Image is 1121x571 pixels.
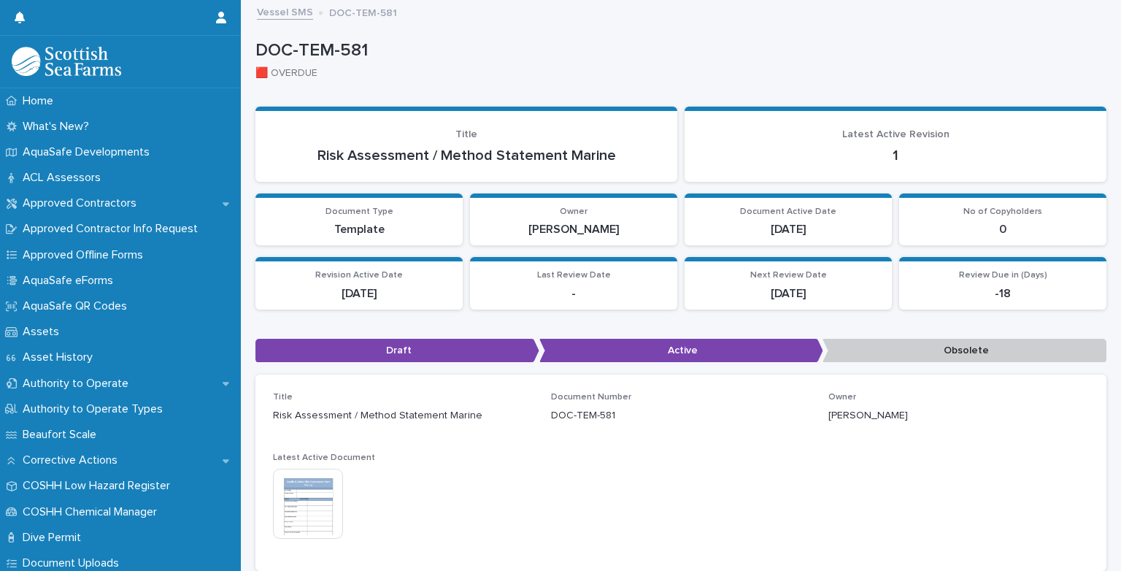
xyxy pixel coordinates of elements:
span: Owner [560,207,588,216]
p: DOC-TEM-581 [551,408,812,424]
p: DOC-TEM-581 [329,4,397,20]
span: Document Active Date [740,207,836,216]
p: ACL Assessors [17,171,112,185]
p: Approved Contractors [17,196,148,210]
p: [DATE] [264,287,454,301]
p: Document Uploads [17,556,131,570]
span: Latest Active Revision [842,129,949,139]
p: - [479,287,669,301]
p: 🟥 OVERDUE [255,67,1095,80]
span: Document Number [551,393,631,402]
p: AquaSafe Developments [17,145,161,159]
p: Approved Contractor Info Request [17,222,209,236]
p: AquaSafe QR Codes [17,299,139,313]
p: -18 [908,287,1098,301]
p: Risk Assessment / Method Statement Marine [273,408,533,424]
p: What's New? [17,120,101,134]
p: 1 [702,147,1089,164]
span: Revision Active Date [315,271,403,280]
p: [DATE] [693,287,883,301]
p: COSHH Chemical Manager [17,505,169,519]
p: Obsolete [823,339,1106,363]
p: Risk Assessment / Method Statement Marine [273,147,660,164]
p: Assets [17,325,71,339]
p: Approved Offline Forms [17,248,155,262]
p: Template [264,223,454,237]
a: Vessel SMS [257,3,313,20]
p: Dive Permit [17,531,93,545]
p: COSHH Low Hazard Register [17,479,182,493]
span: Next Review Date [750,271,827,280]
p: Beaufort Scale [17,428,108,442]
p: [PERSON_NAME] [479,223,669,237]
span: Owner [828,393,856,402]
p: 0 [908,223,1098,237]
span: Review Due in (Days) [959,271,1047,280]
p: Asset History [17,350,104,364]
img: bPIBxiqnSb2ggTQWdOVV [12,47,121,76]
p: Authority to Operate Types [17,402,174,416]
p: Draft [255,339,539,363]
span: Document Type [325,207,393,216]
p: Authority to Operate [17,377,140,391]
span: Title [273,393,293,402]
span: No of Copyholders [963,207,1042,216]
span: Last Review Date [537,271,611,280]
p: Home [17,94,65,108]
span: Latest Active Document [273,453,375,462]
p: AquaSafe eForms [17,274,125,288]
p: Corrective Actions [17,453,129,467]
p: DOC-TEM-581 [255,40,1101,61]
p: [PERSON_NAME] [828,408,1089,424]
p: Active [539,339,823,363]
span: Title [455,129,477,139]
p: [DATE] [693,223,883,237]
